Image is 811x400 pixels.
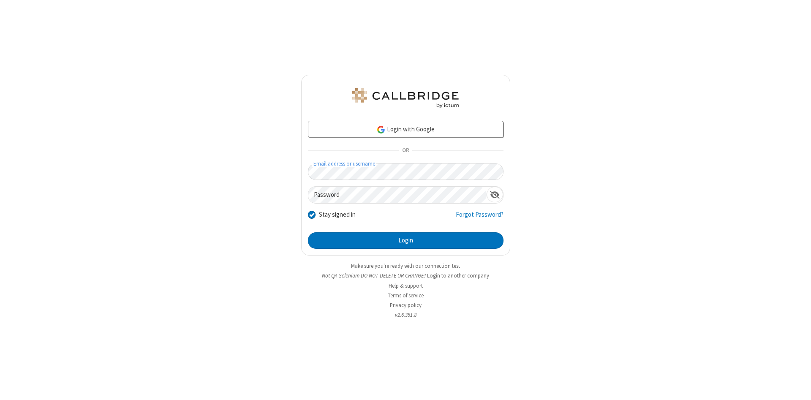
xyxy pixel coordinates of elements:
li: Not QA Selenium DO NOT DELETE OR CHANGE? [301,272,510,280]
a: Forgot Password? [456,210,503,226]
input: Password [308,187,487,203]
span: OR [399,145,412,157]
img: QA Selenium DO NOT DELETE OR CHANGE [351,88,460,108]
a: Privacy policy [390,302,422,309]
a: Terms of service [388,292,424,299]
a: Login with Google [308,121,503,138]
a: Make sure you're ready with our connection test [351,262,460,269]
a: Help & support [389,282,423,289]
div: Show password [487,187,503,202]
label: Stay signed in [319,210,356,220]
button: Login to another company [427,272,489,280]
input: Email address or username [308,163,503,180]
li: v2.6.351.8 [301,311,510,319]
iframe: Chat [790,378,805,394]
button: Login [308,232,503,249]
img: google-icon.png [376,125,386,134]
